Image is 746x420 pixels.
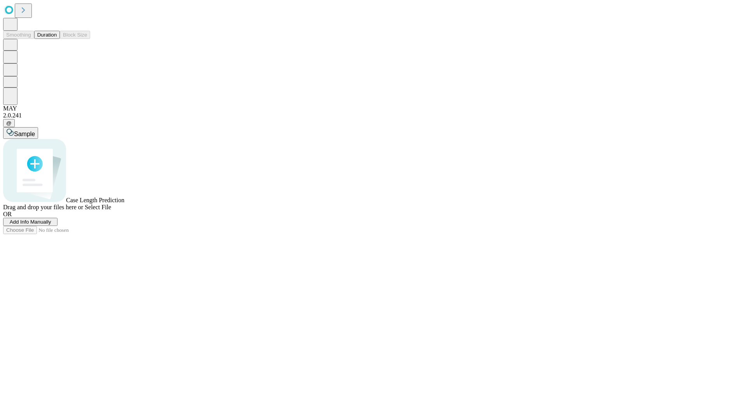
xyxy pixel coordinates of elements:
[3,105,743,112] div: MAY
[60,31,90,39] button: Block Size
[3,211,12,217] span: OR
[3,218,58,226] button: Add Info Manually
[85,204,111,210] span: Select File
[3,119,15,127] button: @
[3,127,38,139] button: Sample
[66,197,124,203] span: Case Length Prediction
[34,31,60,39] button: Duration
[10,219,51,225] span: Add Info Manually
[3,112,743,119] div: 2.0.241
[14,131,35,137] span: Sample
[6,120,12,126] span: @
[3,31,34,39] button: Smoothing
[3,204,83,210] span: Drag and drop your files here or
